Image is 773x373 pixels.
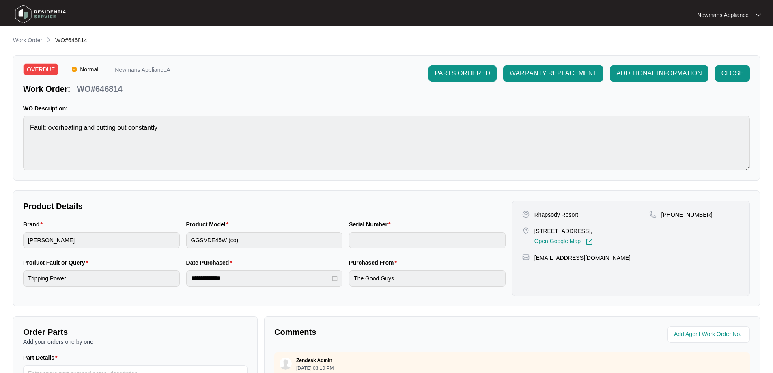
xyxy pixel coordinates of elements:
img: map-pin [522,227,530,234]
label: Product Model [186,220,232,229]
p: Add your orders one by one [23,338,248,346]
span: CLOSE [721,69,743,78]
p: Zendesk Admin [296,357,332,364]
p: [EMAIL_ADDRESS][DOMAIN_NAME] [534,254,631,262]
img: Link-External [586,238,593,246]
span: WO#646814 [55,37,87,43]
p: [DATE] 03:10 PM [296,366,334,371]
span: PARTS ORDERED [435,69,490,78]
span: ADDITIONAL INFORMATION [616,69,702,78]
textarea: Fault: overheating and cutting out constantly [23,116,750,170]
a: Work Order [11,36,44,45]
img: chevron-right [45,37,52,43]
p: Product Details [23,201,506,212]
p: Newmans Appliance [697,11,749,19]
img: map-pin [522,254,530,261]
p: Work Order: [23,83,70,95]
p: Comments [274,326,506,338]
input: Brand [23,232,180,248]
label: Serial Number [349,220,394,229]
img: residentia service logo [12,2,69,26]
button: WARRANTY REPLACEMENT [503,65,603,82]
label: Product Fault or Query [23,259,91,267]
p: WO#646814 [77,83,122,95]
img: Vercel Logo [72,67,77,72]
span: Normal [77,63,101,75]
span: OVERDUE [23,63,58,75]
label: Part Details [23,354,61,362]
img: dropdown arrow [756,13,761,17]
img: user.svg [280,358,292,370]
button: CLOSE [715,65,750,82]
label: Brand [23,220,46,229]
p: Order Parts [23,326,248,338]
input: Add Agent Work Order No. [674,330,745,339]
p: Newmans ApplianceÂ [115,67,170,75]
p: [STREET_ADDRESS], [534,227,593,235]
button: PARTS ORDERED [428,65,497,82]
button: ADDITIONAL INFORMATION [610,65,708,82]
input: Date Purchased [191,274,331,282]
span: WARRANTY REPLACEMENT [510,69,597,78]
a: Open Google Map [534,238,593,246]
p: WO Description: [23,104,750,112]
input: Product Fault or Query [23,270,180,287]
input: Product Model [186,232,343,248]
input: Purchased From [349,270,506,287]
p: Rhapsody Resort [534,211,578,219]
input: Serial Number [349,232,506,248]
p: [PHONE_NUMBER] [661,211,713,219]
label: Date Purchased [186,259,235,267]
label: Purchased From [349,259,400,267]
img: map-pin [649,211,657,218]
p: Work Order [13,36,42,44]
img: user-pin [522,211,530,218]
